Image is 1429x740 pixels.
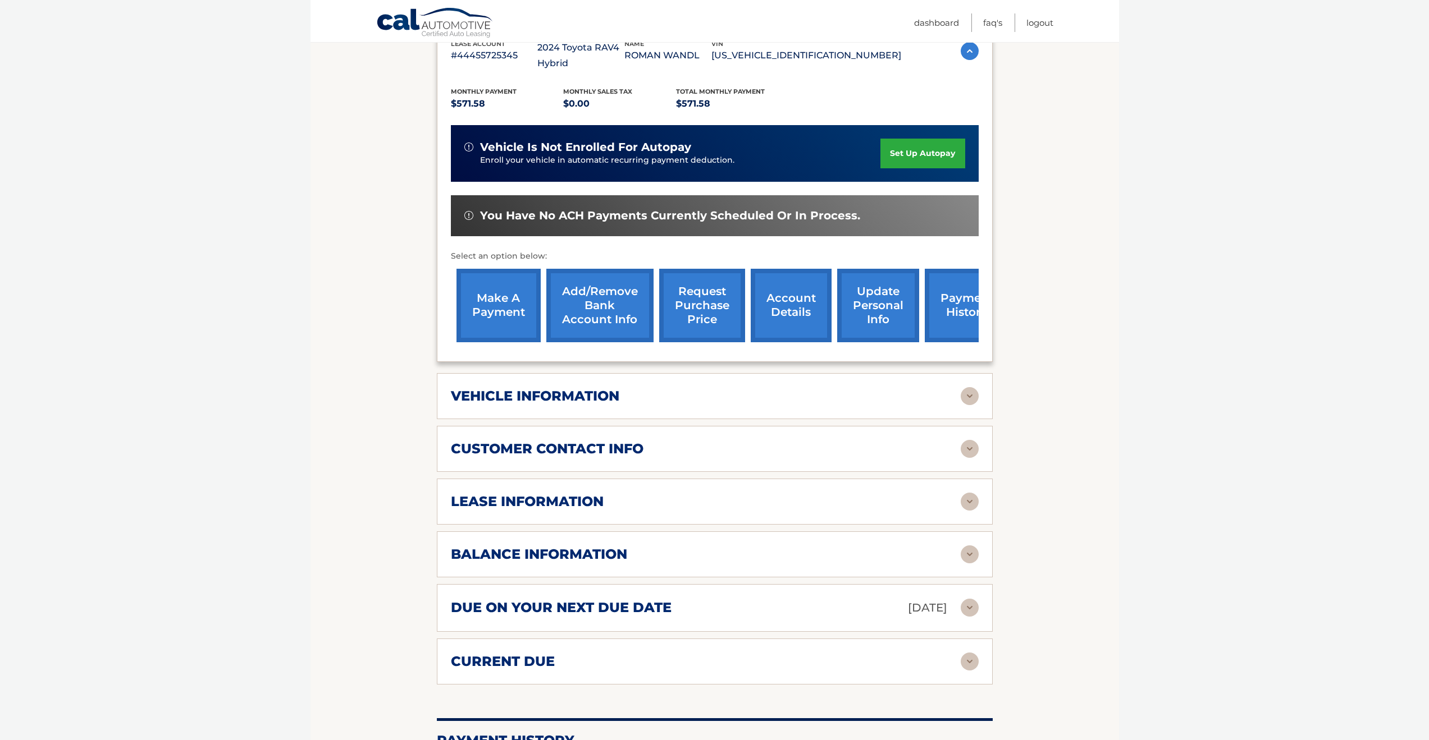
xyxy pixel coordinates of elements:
img: accordion-rest.svg [961,440,979,458]
a: Logout [1026,13,1053,32]
span: name [624,40,644,48]
p: ROMAN WANDL [624,48,711,63]
a: FAQ's [983,13,1002,32]
a: Add/Remove bank account info [546,269,654,342]
p: $0.00 [563,96,676,112]
span: Total Monthly Payment [676,88,765,95]
p: $571.58 [676,96,789,112]
span: You have no ACH payments currently scheduled or in process. [480,209,860,223]
p: Enroll your vehicle in automatic recurring payment deduction. [480,154,881,167]
p: Select an option below: [451,250,979,263]
span: Monthly sales Tax [563,88,632,95]
span: lease account [451,40,505,48]
img: accordion-rest.svg [961,652,979,670]
a: Cal Automotive [376,7,494,40]
h2: vehicle information [451,388,619,405]
span: vehicle is not enrolled for autopay [480,140,691,154]
a: make a payment [456,269,541,342]
p: $571.58 [451,96,564,112]
span: Monthly Payment [451,88,517,95]
a: set up autopay [880,139,965,168]
img: accordion-rest.svg [961,599,979,617]
span: vin [711,40,723,48]
p: #44455725345 [451,48,538,63]
img: alert-white.svg [464,143,473,151]
a: payment history [925,269,1009,342]
p: [DATE] [908,598,947,618]
a: Dashboard [914,13,959,32]
p: [US_VEHICLE_IDENTIFICATION_NUMBER] [711,48,901,63]
img: accordion-rest.svg [961,493,979,511]
h2: customer contact info [451,440,643,457]
h2: lease information [451,493,604,510]
a: update personal info [837,269,919,342]
h2: current due [451,653,555,670]
img: accordion-active.svg [961,42,979,60]
h2: due on your next due date [451,599,672,616]
img: alert-white.svg [464,211,473,220]
a: account details [751,269,832,342]
a: request purchase price [659,269,745,342]
img: accordion-rest.svg [961,387,979,405]
p: 2024 Toyota RAV4 Hybrid [537,40,624,71]
img: accordion-rest.svg [961,545,979,563]
h2: balance information [451,546,627,563]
